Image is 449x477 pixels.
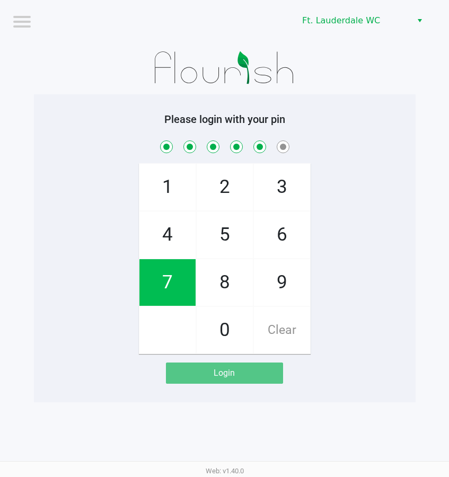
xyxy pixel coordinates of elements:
[254,259,310,306] span: 9
[42,113,408,126] h5: Please login with your pin
[197,211,253,258] span: 5
[302,14,406,27] span: Ft. Lauderdale WC
[254,211,310,258] span: 6
[254,307,310,354] span: Clear
[206,467,244,475] span: Web: v1.40.0
[139,164,196,210] span: 1
[197,164,253,210] span: 2
[139,211,196,258] span: 4
[197,307,253,354] span: 0
[197,259,253,306] span: 8
[254,164,310,210] span: 3
[139,259,196,306] span: 7
[412,11,427,30] button: Select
